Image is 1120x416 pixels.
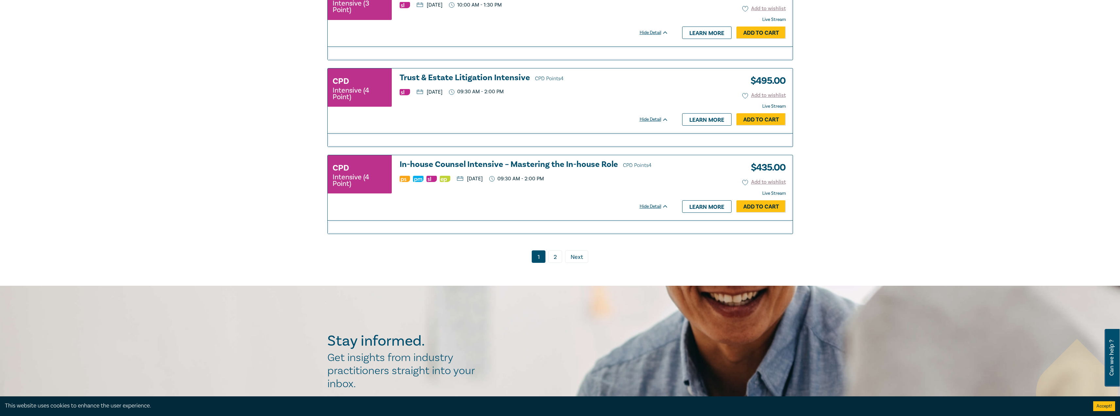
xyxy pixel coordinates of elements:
[413,176,423,182] img: Practice Management & Business Skills
[327,333,482,350] h2: Stay informed.
[762,17,786,23] strong: Live Stream
[762,103,786,109] strong: Live Stream
[449,89,504,95] p: 09:30 AM - 2:00 PM
[333,162,349,174] h3: CPD
[333,174,387,187] small: Intensive (4 Point)
[571,253,583,262] span: Next
[746,73,786,88] h3: $ 495.00
[565,250,588,263] a: Next
[1093,401,1115,411] button: Accept cookies
[5,402,1083,410] div: This website uses cookies to enhance the user experience.
[736,27,786,39] a: Add to Cart
[400,176,410,182] img: Professional Skills
[640,116,676,123] div: Hide Detail
[535,75,563,82] span: CPD Points 4
[682,200,732,213] a: Learn more
[400,2,410,8] img: Substantive Law
[449,2,502,8] p: 10:00 AM - 1:30 PM
[400,73,668,83] a: Trust & Estate Litigation Intensive CPD Points4
[440,176,450,182] img: Ethics & Professional Responsibility
[736,113,786,126] a: Add to Cart
[327,351,482,390] h2: Get insights from industry practitioners straight into your inbox.
[548,250,562,263] a: 2
[400,160,668,170] h3: In-house Counsel Intensive – Mastering the In-house Role
[532,250,545,263] a: 1
[682,113,732,126] a: Learn more
[682,27,732,39] a: Learn more
[417,89,442,95] p: [DATE]
[457,176,483,181] p: [DATE]
[640,203,676,210] div: Hide Detail
[736,200,786,213] a: Add to Cart
[400,73,668,83] h3: Trust & Estate Litigation Intensive
[400,89,410,95] img: Substantive Law
[742,178,786,186] button: Add to wishlist
[426,176,437,182] img: Substantive Law
[742,92,786,99] button: Add to wishlist
[623,162,651,169] span: CPD Points 4
[640,29,676,36] div: Hide Detail
[762,190,786,196] strong: Live Stream
[489,176,544,182] p: 09:30 AM - 2:00 PM
[400,160,668,170] a: In-house Counsel Intensive – Mastering the In-house Role CPD Points4
[333,75,349,87] h3: CPD
[742,5,786,12] button: Add to wishlist
[417,2,442,8] p: [DATE]
[746,160,786,175] h3: $ 435.00
[1109,333,1115,383] span: Can we help ?
[333,87,387,100] small: Intensive (4 Point)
